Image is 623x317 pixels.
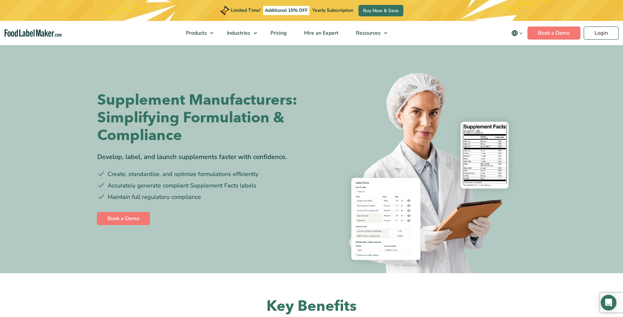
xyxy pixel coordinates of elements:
[268,29,287,37] span: Pricing
[97,152,307,162] div: Develop, label, and launch supplements faster with confidence.
[218,21,260,45] a: Industries
[97,170,307,179] li: Create, standardize, and optimize formulations efficiently
[114,297,510,316] h2: Key Benefits
[184,29,208,37] span: Products
[347,21,391,45] a: Resources
[302,29,339,37] span: Hire an Expert
[296,21,346,45] a: Hire an Expert
[263,6,309,15] span: Additional 15% OFF
[262,21,294,45] a: Pricing
[584,26,619,40] a: Login
[358,5,403,16] a: Buy Now & Save
[354,29,381,37] span: Resources
[97,91,307,144] h1: Supplement Manufacturers: Simplifying Formulation & Compliance
[97,212,150,225] a: Book a Demo
[225,29,251,37] span: Industries
[97,193,307,202] li: Maintain full regulatory compliance
[97,181,307,190] li: Accurately generate compliant Supplement Facts labels
[231,7,260,13] span: Limited Time!
[312,7,353,13] span: Yearly Subscription
[601,295,616,310] div: Open Intercom Messenger
[527,26,580,40] a: Book a Demo
[177,21,217,45] a: Products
